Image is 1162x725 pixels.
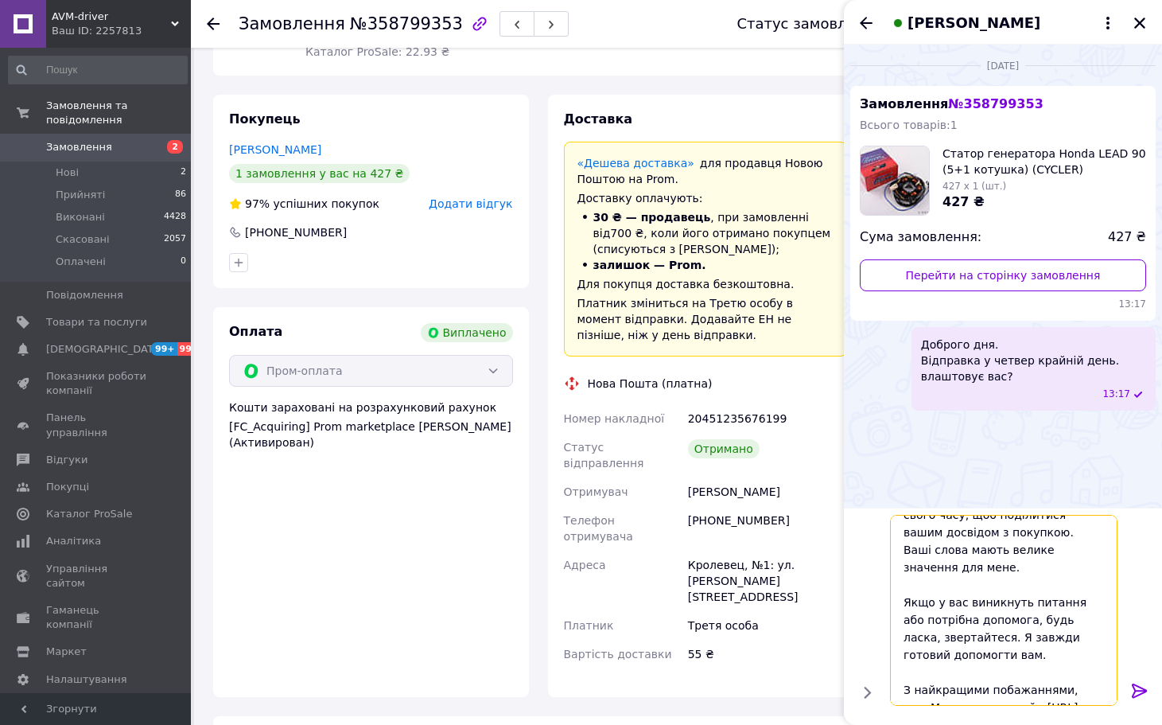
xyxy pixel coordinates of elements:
span: Покупці [46,480,89,494]
button: Показати кнопки [857,682,877,703]
span: Каталог ProSale [46,507,132,521]
a: [PERSON_NAME] [229,143,321,156]
span: Всього товарів: 1 [860,119,958,131]
span: 97% [245,197,270,210]
span: 13:17 25.08.2025 [860,298,1146,311]
div: Ваш ID: 2257813 [52,24,191,38]
div: 25.08.2025 [850,57,1156,73]
img: 6642841468_w100_h100_stator-generatora-honda.jpg [861,146,929,215]
div: Нова Пошта (платна) [584,376,717,392]
span: Телефон отримувача [564,514,633,543]
div: 1 замовлення у вас на 427 ₴ [229,164,410,183]
button: Закрити [1130,14,1149,33]
div: Кролевец, №1: ул. [PERSON_NAME][STREET_ADDRESS] [685,551,850,611]
span: [DATE] [981,60,1026,73]
button: Назад [857,14,876,33]
span: Отримувач [564,485,628,498]
span: Гаманець компанії [46,603,147,632]
span: Замовлення та повідомлення [46,99,191,127]
div: Отримано [688,439,760,458]
span: Скасовані [56,232,110,247]
div: Для покупця доставка безкоштовна. [577,276,834,292]
span: Управління сайтом [46,562,147,591]
div: 55 ₴ [685,640,850,668]
span: Замовлення [46,140,112,154]
span: Замовлення [860,96,1043,111]
div: для продавця Новою Поштою на Prom. [577,155,834,187]
input: Пошук [8,56,188,84]
span: [PERSON_NAME] [907,13,1040,33]
span: Оплачені [56,255,106,269]
span: 2 [181,166,186,180]
span: Прийняті [56,188,105,202]
span: Покупець [229,111,301,127]
span: залишок — Prom. [593,259,706,271]
span: Товари та послуги [46,315,147,329]
a: Перейти на сторінку замовлення [860,259,1146,291]
span: Виконані [56,210,105,224]
span: 4428 [164,210,186,224]
div: Статус замовлення [736,16,883,32]
div: Третя особа [685,611,850,640]
span: 99+ [151,342,177,356]
div: Платник зміниться на Третю особу в момент відправки. Додавайте ЕН не пізніше, ніж у день відправки. [577,295,834,343]
a: «Дешева доставка» [577,157,694,170]
div: Повернутися назад [207,16,220,32]
span: 86 [175,188,186,202]
div: [PERSON_NAME] [685,477,850,506]
span: 427 x 1 (шт.) [942,181,1006,192]
span: Відгуки [46,453,87,467]
span: Номер накладної [564,412,665,425]
span: 99+ [177,342,204,356]
span: 427 ₴ [1108,228,1146,247]
span: 427 ₴ [942,194,985,209]
span: Каталог ProSale: 22.93 ₴ [305,45,449,58]
span: Показники роботи компанії [46,369,147,398]
div: успішних покупок [229,196,379,212]
div: [FC_Acquiring] Prom marketplace [PERSON_NAME] (Активирован) [229,419,513,450]
span: Вартість доставки [564,648,672,661]
span: Оплата [229,324,282,339]
span: Маркет [46,645,87,659]
button: [PERSON_NAME] [888,13,1117,33]
span: 0 [181,255,186,269]
li: , при замовленні від 700 ₴ , коли його отримано покупцем (списуються з [PERSON_NAME]); [577,209,834,257]
span: Доброго дня. Відправка у четвер крайній день. влаштовує вас? [921,337,1119,384]
span: Доставка [564,111,633,127]
span: Статус відправлення [564,441,644,470]
span: Налаштування [46,672,127,687]
span: № 358799353 [948,96,1043,111]
div: Виплачено [421,323,513,342]
div: [PHONE_NUMBER] [685,506,850,551]
span: Адреса [564,559,606,571]
div: 20451235676199 [685,404,850,433]
span: Панель управління [46,411,147,439]
span: Повідомлення [46,288,123,302]
span: №358799353 [350,14,463,33]
span: 13:17 25.08.2025 [1102,388,1130,401]
span: Додати відгук [429,197,512,210]
span: Платник [564,619,614,632]
span: AVM-driver [52,10,171,24]
textarea: [PERSON_NAME], вітаю! Дякую, що обрали наш магазин та придбали товар! Ваш відгук допоможе іншим п... [890,515,1117,706]
span: 30 ₴ — продавець [593,211,711,224]
div: Доставку оплачують: [577,190,834,206]
span: [DEMOGRAPHIC_DATA] [46,342,164,357]
div: Кошти зараховані на розрахунковий рахунок [229,400,513,450]
span: Замовлення [239,14,345,33]
span: 2057 [164,232,186,247]
span: Нові [56,166,79,180]
div: [PHONE_NUMBER] [243,224,348,240]
span: 2 [167,140,183,154]
span: Сума замовлення: [860,228,981,247]
span: Аналітика [46,534,101,548]
span: Статор генератора Honda LEAD 90 (5+1 котушка) (CYCLER) [942,146,1146,177]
